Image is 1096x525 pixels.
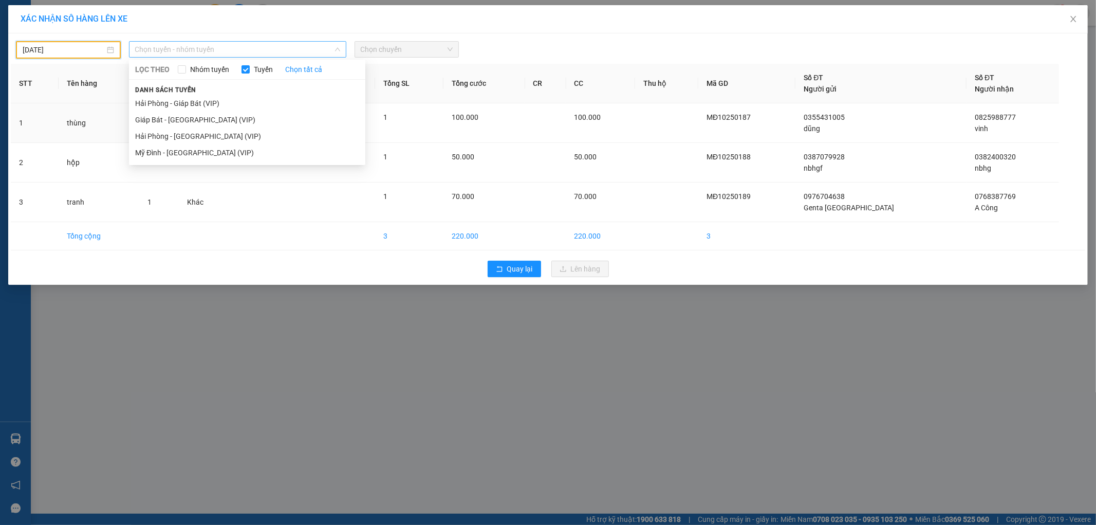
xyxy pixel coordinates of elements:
[179,183,231,222] td: Khác
[804,74,823,82] span: Số ĐT
[975,192,1016,201] span: 0768387769
[698,222,795,250] td: 3
[11,183,59,222] td: 3
[804,85,837,93] span: Người gửi
[129,95,365,112] li: Hải Phòng - Giáp Bát (VIP)
[804,204,894,212] span: Genta [GEOGRAPHIC_DATA]
[59,183,139,222] td: tranh
[59,103,139,143] td: thùng
[1059,5,1088,34] button: Close
[698,64,795,103] th: Mã GD
[147,198,152,206] span: 1
[574,153,597,161] span: 50.000
[129,112,365,128] li: Giáp Bát - [GEOGRAPHIC_DATA] (VIP)
[443,222,525,250] td: 220.000
[59,143,139,183] td: hộp
[574,192,597,201] span: 70.000
[975,85,1014,93] span: Người nhận
[443,64,525,103] th: Tổng cước
[566,64,635,103] th: CC
[551,261,609,277] button: uploadLên hàng
[452,153,474,161] span: 50.000
[129,144,365,161] li: Mỹ Đình - [GEOGRAPHIC_DATA] (VIP)
[285,64,322,75] a: Chọn tất cả
[383,153,387,161] span: 1
[59,222,139,250] td: Tổng cộng
[452,113,478,121] span: 100.000
[566,222,635,250] td: 220.000
[11,143,59,183] td: 2
[21,14,127,24] span: XÁC NHẬN SỐ HÀNG LÊN XE
[335,46,341,52] span: down
[135,64,170,75] span: LỌC THEO
[804,124,820,133] span: dũng
[452,192,474,201] span: 70.000
[525,64,566,103] th: CR
[707,113,751,121] span: MĐ10250187
[488,261,541,277] button: rollbackQuay lại
[804,192,845,201] span: 0976704638
[383,113,387,121] span: 1
[59,64,139,103] th: Tên hàng
[135,42,340,57] span: Chọn tuyến - nhóm tuyến
[11,103,59,143] td: 1
[975,124,988,133] span: vinh
[975,204,998,212] span: A Công
[496,265,503,274] span: rollback
[361,42,453,57] span: Chọn chuyến
[129,128,365,144] li: Hải Phòng - [GEOGRAPHIC_DATA] (VIP)
[11,64,59,103] th: STT
[574,113,601,121] span: 100.000
[707,192,751,201] span: MĐ10250189
[23,44,105,56] input: 11/10/2025
[804,113,845,121] span: 0355431005
[1069,15,1078,23] span: close
[635,64,698,103] th: Thu hộ
[186,64,233,75] span: Nhóm tuyến
[975,164,991,172] span: nbhg
[375,222,443,250] td: 3
[804,164,823,172] span: nbhgf
[707,153,751,161] span: MĐ10250188
[975,74,994,82] span: Số ĐT
[975,153,1016,161] span: 0382400320
[129,85,202,95] span: Danh sách tuyến
[250,64,277,75] span: Tuyến
[975,113,1016,121] span: 0825988777
[383,192,387,201] span: 1
[507,263,533,275] span: Quay lại
[804,153,845,161] span: 0387079928
[375,64,443,103] th: Tổng SL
